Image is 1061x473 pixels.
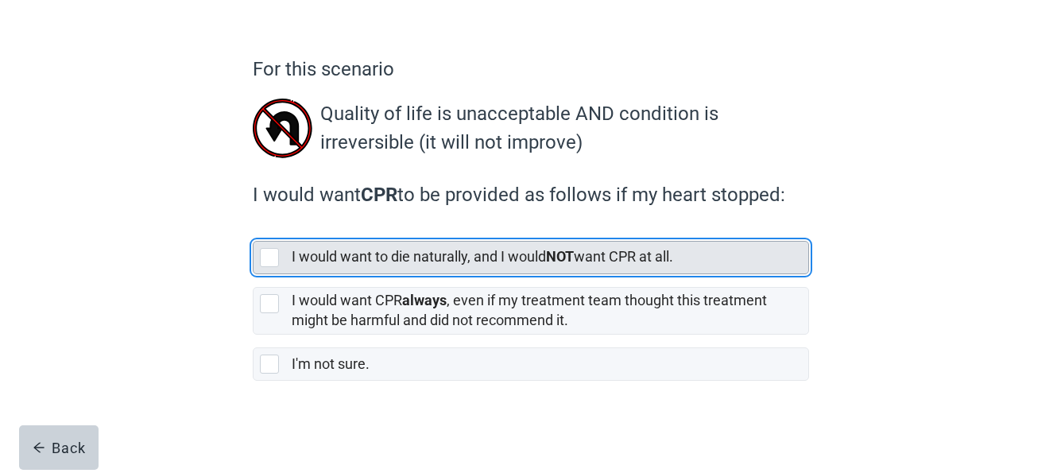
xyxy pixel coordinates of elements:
strong: NOT [546,248,574,265]
label: I'm not sure. [292,355,370,372]
label: I would want to be provided as follows if my heart stopped: [253,180,801,209]
strong: CPR [361,184,397,206]
div: [object Object], checkbox, not selected [253,241,809,274]
strong: always [402,292,447,308]
label: I would want CPR , even if my treatment team thought this treatment might be harmful and did not ... [292,292,767,328]
p: For this scenario [253,55,809,83]
img: irreversible-DyUGXaAB.svg [253,99,320,158]
div: Back [33,440,86,456]
span: arrow-left [33,441,45,454]
div: I'm not sure., checkbox, not selected [253,347,809,381]
p: Quality of life is unacceptable AND condition is irreversible (it will not improve) [320,99,801,157]
button: arrow-leftBack [19,425,99,470]
div: [object Object], checkbox, not selected [253,287,809,335]
label: I would want to die naturally, and I would want CPR at all. [292,248,673,265]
